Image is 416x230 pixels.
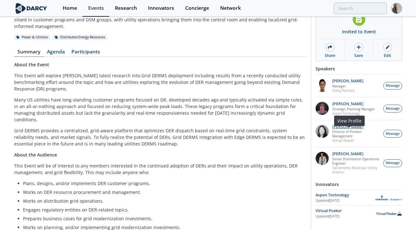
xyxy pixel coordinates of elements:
p: Aspen Technology [332,111,375,116]
a: Participants [68,49,104,57]
div: Network [220,6,241,11]
img: Virtual Peaker [376,211,402,216]
a: Agenda [44,49,68,57]
button: Message [383,130,402,138]
p: Many US utilities have long-standing customer programs focused on DR, developed decades ago and t... [14,96,306,123]
input: Advanced Search [334,3,387,14]
p: Strategic Planning Manager [332,107,375,111]
p: Senior Distribution Operations Engineer [332,157,380,166]
div: Distributed Energy Resources [53,35,108,40]
div: Aspen Technology [316,192,376,198]
strong: About the Audience [14,152,57,158]
img: Profile [391,3,402,14]
p: This Event will explore [PERSON_NAME] latest research into Grid DERMS deployment including result... [14,72,306,92]
p: Sacramento Municipal Utility District. [332,166,380,174]
p: [PERSON_NAME] [332,125,380,129]
div: Updated [DATE] [316,198,376,203]
span: Message [386,161,400,166]
span: Message [386,106,400,111]
a: Virtual Peaker Updated[DATE] Virtual Peaker [316,208,402,219]
button: Message [383,105,402,112]
div: Updated [DATE] [316,214,376,219]
img: accc9a8e-a9c1-4d58-ae37-132228efcf55 [316,102,329,115]
div: Save [354,53,363,58]
div: Speakers [316,63,402,74]
li: Engages regulatory entities on DER-related topics. [23,206,302,213]
span: Message [386,131,400,136]
img: 8160f632-77e6-40bd-9ce2-d8c8bb49c0dd [316,125,329,138]
div: Innovators [316,179,402,190]
img: vRBZwDRnSTOrB1qTpmXr [316,79,329,92]
div: Invited to Event [342,28,376,35]
img: 7fca56e2-1683-469f-8840-285a17278393 [316,152,329,165]
p: [PERSON_NAME] [332,102,375,106]
div: Events [88,6,104,11]
div: In this session, the [PERSON_NAME] team will explore how utilities are thinking about integrating... [14,10,306,30]
p: Virtual Peaker [332,138,380,143]
p: Manager [332,84,363,88]
button: Message [383,82,402,90]
img: Aspen Technology [376,195,402,201]
li: Works on DER resource procurement and management. [23,189,302,195]
div: Edit [384,53,391,58]
p: Grid DERMS provides a centralized, grid-aware platform that optimizes DER dispatch based on real-... [14,127,306,147]
img: logo-wide.svg [14,3,48,14]
a: Aspen Technology Updated[DATE] Aspen Technology [316,192,402,203]
strong: About the Event [14,62,49,68]
div: Virtual Peaker [316,208,376,214]
button: Message [383,159,402,167]
li: Prepares business cases for grid modernization investments. [23,215,302,222]
div: Home [63,6,77,11]
div: Research [115,6,137,11]
div: Innovators [148,6,174,11]
p: Director of Product Management [332,129,380,138]
div: Share [325,53,335,58]
div: Concierge [185,6,209,11]
span: Message [386,83,400,88]
li: Plans, designs, and/or implements DER customer programs. [23,180,302,187]
p: This Event will be of interest to any members interested in the continued adoption of DERs and th... [14,162,306,176]
p: [PERSON_NAME] [332,79,363,83]
li: Works on distribution grid operations. [23,198,302,204]
a: Edit [373,40,402,61]
a: Summary [14,49,44,57]
p: [PERSON_NAME] [332,152,380,156]
div: Power & Utilities [14,35,50,40]
p: Darcy Partners [332,88,363,93]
